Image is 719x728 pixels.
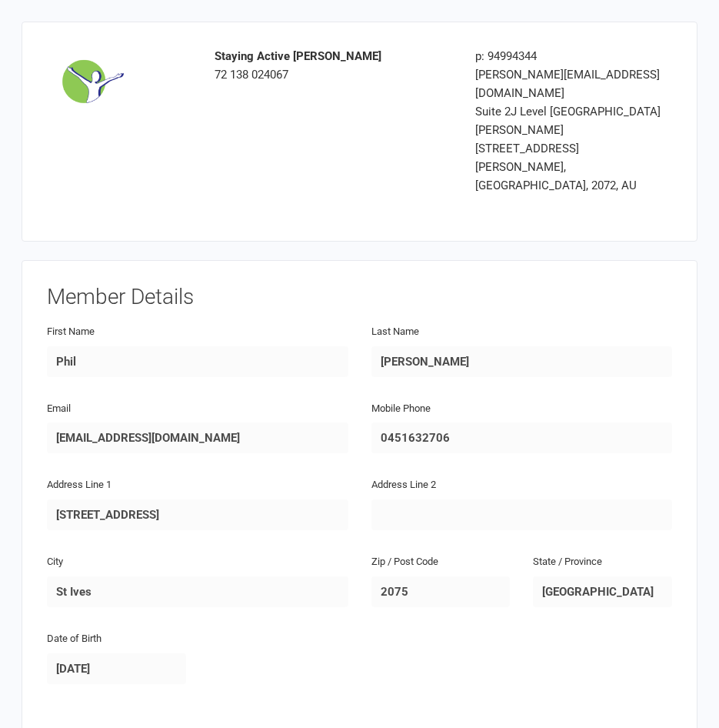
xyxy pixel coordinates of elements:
div: 72 138 024067 [215,47,452,84]
div: p: 94994344 [475,47,661,65]
label: Address Line 1 [47,477,112,493]
label: Date of Birth [47,631,102,647]
h3: Member Details [47,286,672,309]
label: Zip / Post Code [371,554,438,570]
label: Mobile Phone [371,401,431,417]
label: Last Name [371,324,419,340]
label: First Name [47,324,95,340]
img: image1539556152.png [58,47,128,116]
div: [PERSON_NAME], [GEOGRAPHIC_DATA], 2072, AU [475,158,661,195]
div: [PERSON_NAME][EMAIL_ADDRESS][DOMAIN_NAME] [475,65,661,102]
label: Address Line 2 [371,477,436,493]
label: State / Province [533,554,602,570]
div: [STREET_ADDRESS] [475,139,661,158]
label: Email [47,401,71,417]
strong: Staying Active [PERSON_NAME] [215,49,381,63]
label: City [47,554,63,570]
div: Suite 2J Level [GEOGRAPHIC_DATA][PERSON_NAME] [475,102,661,139]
